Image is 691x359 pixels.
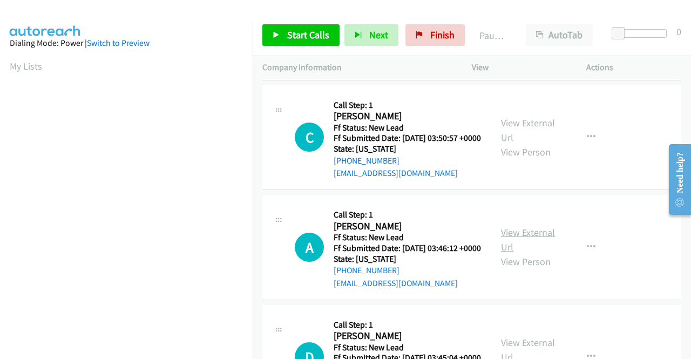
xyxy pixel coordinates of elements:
[501,117,555,144] a: View External Url
[344,24,398,46] button: Next
[262,61,452,74] p: Company Information
[479,28,506,43] p: Paused
[617,29,667,38] div: Delay between calls (in seconds)
[295,123,324,152] div: The call is yet to be attempted
[586,61,681,74] p: Actions
[287,29,329,41] span: Start Calls
[334,220,478,233] h2: [PERSON_NAME]
[334,342,481,353] h5: Ff Status: New Lead
[501,146,551,158] a: View Person
[334,155,399,166] a: [PHONE_NUMBER]
[676,24,681,39] div: 0
[334,133,481,144] h5: Ff Submitted Date: [DATE] 03:50:57 +0000
[334,232,481,243] h5: Ff Status: New Lead
[472,61,567,74] p: View
[262,24,340,46] a: Start Calls
[430,29,455,41] span: Finish
[87,38,150,48] a: Switch to Preview
[334,168,458,178] a: [EMAIL_ADDRESS][DOMAIN_NAME]
[334,123,481,133] h5: Ff Status: New Lead
[334,100,481,111] h5: Call Step: 1
[501,255,551,268] a: View Person
[295,233,324,262] div: The call is yet to be attempted
[334,209,481,220] h5: Call Step: 1
[660,137,691,222] iframe: Resource Center
[295,123,324,152] h1: C
[501,226,555,253] a: View External Url
[334,330,478,342] h2: [PERSON_NAME]
[334,320,481,330] h5: Call Step: 1
[334,265,399,275] a: [PHONE_NUMBER]
[10,37,243,50] div: Dialing Mode: Power |
[334,278,458,288] a: [EMAIL_ADDRESS][DOMAIN_NAME]
[369,29,388,41] span: Next
[334,144,481,154] h5: State: [US_STATE]
[334,254,481,265] h5: State: [US_STATE]
[295,233,324,262] h1: A
[526,24,593,46] button: AutoTab
[334,243,481,254] h5: Ff Submitted Date: [DATE] 03:46:12 +0000
[334,110,478,123] h2: [PERSON_NAME]
[405,24,465,46] a: Finish
[10,60,42,72] a: My Lists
